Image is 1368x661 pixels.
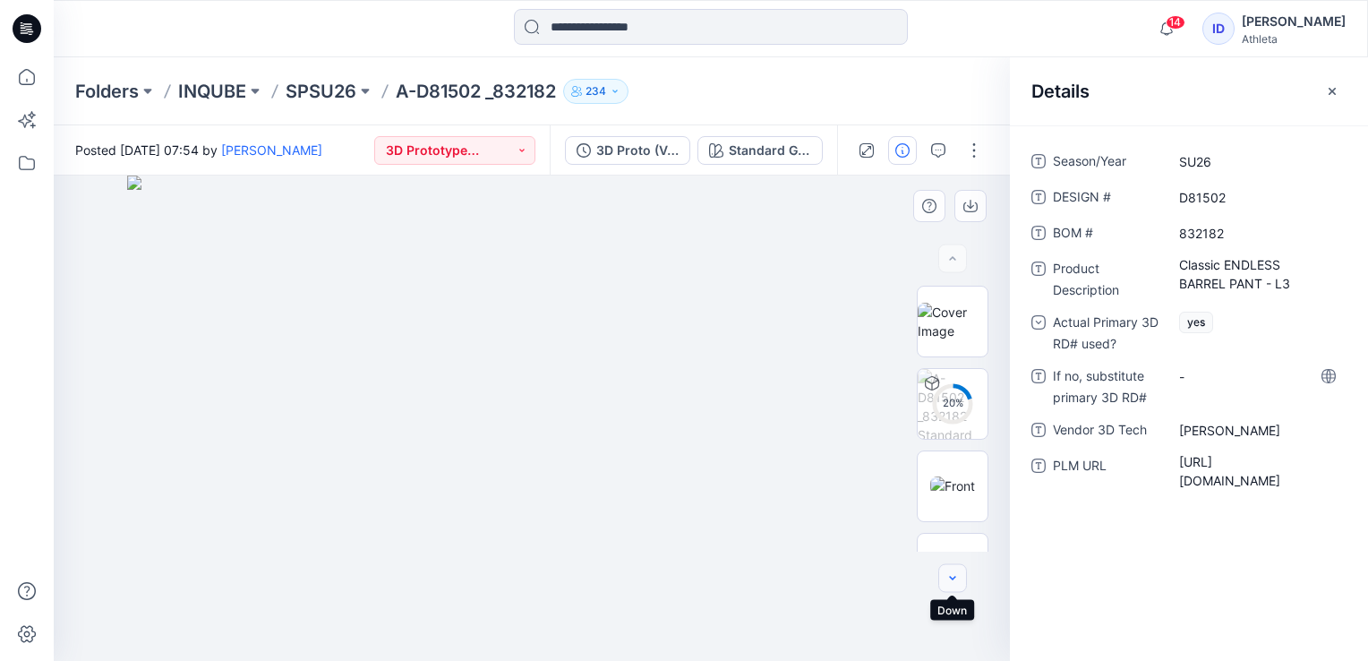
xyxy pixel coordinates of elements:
[1053,312,1160,355] span: Actual Primary 3D RD# used?
[596,141,679,160] div: 3D Proto (Vendor)
[127,176,936,661] img: eyJhbGciOiJIUzI1NiIsImtpZCI6IjAiLCJzbHQiOiJzZXMiLCJ0eXAiOiJKV1QifQ.eyJkYXRhIjp7InR5cGUiOiJzdG9yYW...
[1053,365,1160,408] span: If no, substitute primary 3D RD#
[75,141,322,159] span: Posted [DATE] 07:54 by
[1179,452,1335,490] span: https://plmprod.gapinc.com/WebAccess/login.html#URL=C132070967
[286,79,356,104] a: SPSU26
[1053,186,1160,211] span: DESIGN #
[1242,32,1346,46] div: Athleta
[1053,419,1160,444] span: Vendor 3D Tech
[1053,258,1160,301] span: Product Description
[563,79,628,104] button: 234
[729,141,811,160] div: Standard Grey Scale
[930,476,975,495] img: Front
[178,79,246,104] a: INQUBE
[918,369,988,439] img: A-D81502 _832182 Standard Grey Scale
[697,136,823,165] button: Standard Grey Scale
[1242,11,1346,32] div: [PERSON_NAME]
[1031,81,1090,102] h2: Details
[1179,421,1335,440] span: Natasha De Silva
[396,79,556,104] p: A-D81502 _832182
[1202,13,1235,45] div: ID
[1053,150,1160,176] span: Season/Year
[1179,312,1213,333] span: yes
[221,142,322,158] a: [PERSON_NAME]
[888,136,917,165] button: Details
[1179,367,1335,386] span: -
[1166,15,1185,30] span: 14
[1053,222,1160,247] span: BOM #
[1179,255,1335,293] span: Classic ENDLESS BARREL PANT - L3
[1179,224,1335,243] span: 832182
[1053,455,1160,491] span: PLM URL
[1179,188,1335,207] span: D81502
[918,303,988,340] img: Cover Image
[586,82,606,101] p: 234
[1179,152,1335,171] span: SU26
[565,136,690,165] button: 3D Proto (Vendor)
[75,79,139,104] a: Folders
[931,396,974,411] div: 20 %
